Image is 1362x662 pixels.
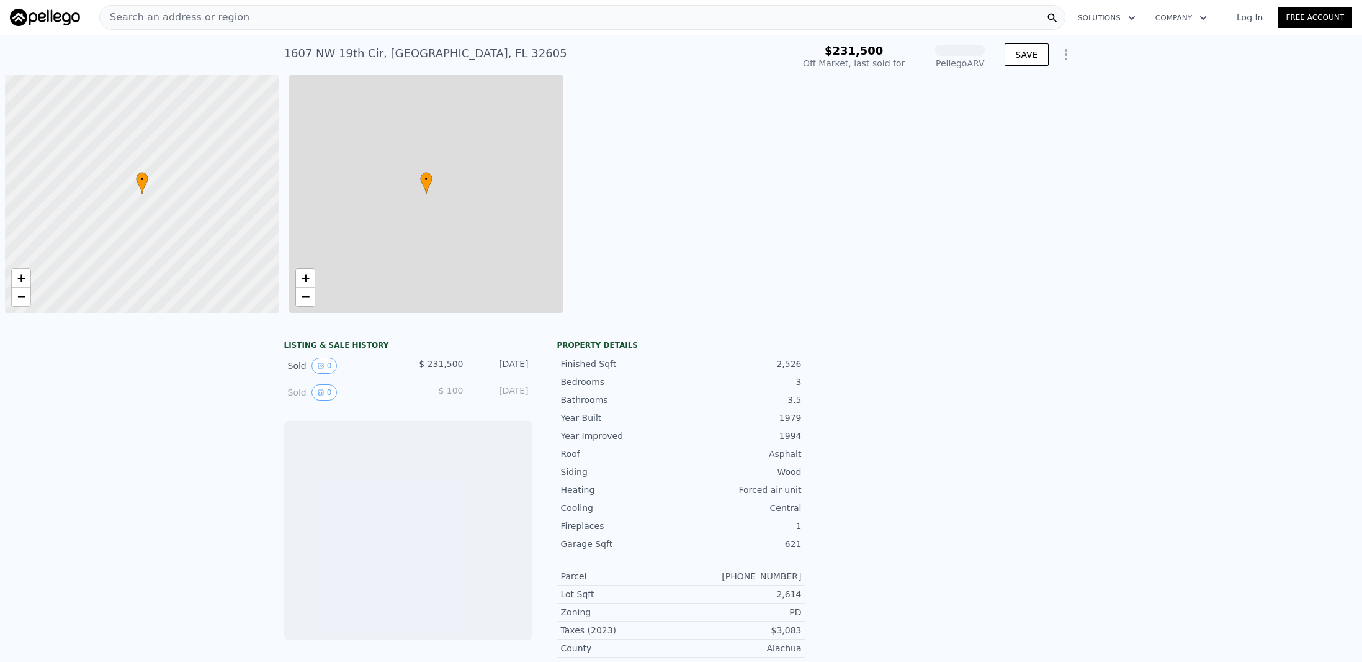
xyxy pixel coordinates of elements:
div: 1994 [681,430,802,442]
div: Zoning [561,606,681,619]
a: Zoom in [12,269,30,288]
div: Fireplaces [561,520,681,532]
div: Cooling [561,502,681,514]
div: 1 [681,520,802,532]
div: Asphalt [681,448,802,460]
a: Free Account [1278,7,1352,28]
div: Bathrooms [561,394,681,406]
div: Off Market, last sold for [803,57,905,70]
span: + [301,270,309,286]
button: Solutions [1068,7,1145,29]
div: Taxes (2023) [561,624,681,637]
div: [DATE] [473,358,529,374]
span: Search an address or region [100,10,249,25]
span: $ 100 [438,386,463,396]
div: PD [681,606,802,619]
div: LISTING & SALE HISTORY [284,340,532,353]
div: Parcel [561,570,681,583]
img: Pellego [10,9,80,26]
div: [DATE] [473,384,529,401]
span: • [420,174,432,185]
span: + [17,270,25,286]
div: 1979 [681,412,802,424]
div: 2,526 [681,358,802,370]
div: Bedrooms [561,376,681,388]
button: SAVE [1005,43,1048,66]
span: $ 231,500 [419,359,463,369]
div: Sold [288,358,398,374]
div: Siding [561,466,681,478]
div: 621 [681,538,802,550]
button: Company [1145,7,1217,29]
div: $3,083 [681,624,802,637]
div: 3.5 [681,394,802,406]
div: Forced air unit [681,484,802,496]
div: Central [681,502,802,514]
div: Sold [288,384,398,401]
div: Property details [557,340,805,350]
div: [PHONE_NUMBER] [681,570,802,583]
a: Log In [1222,11,1278,24]
div: Year Improved [561,430,681,442]
div: Roof [561,448,681,460]
div: 1607 NW 19th Cir , [GEOGRAPHIC_DATA] , FL 32605 [284,45,567,62]
div: Lot Sqft [561,588,681,601]
div: • [420,172,432,194]
div: Finished Sqft [561,358,681,370]
div: 2,614 [681,588,802,601]
a: Zoom out [12,288,30,306]
button: View historical data [311,384,338,401]
button: Show Options [1054,42,1078,67]
span: $231,500 [825,44,884,57]
div: Heating [561,484,681,496]
a: Zoom in [296,269,315,288]
button: View historical data [311,358,338,374]
div: Pellego ARV [935,57,985,70]
div: Garage Sqft [561,538,681,550]
div: County [561,642,681,655]
div: 3 [681,376,802,388]
div: • [136,172,148,194]
a: Zoom out [296,288,315,306]
div: Wood [681,466,802,478]
div: Year Built [561,412,681,424]
span: − [301,289,309,304]
span: • [136,174,148,185]
span: − [17,289,25,304]
div: Alachua [681,642,802,655]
